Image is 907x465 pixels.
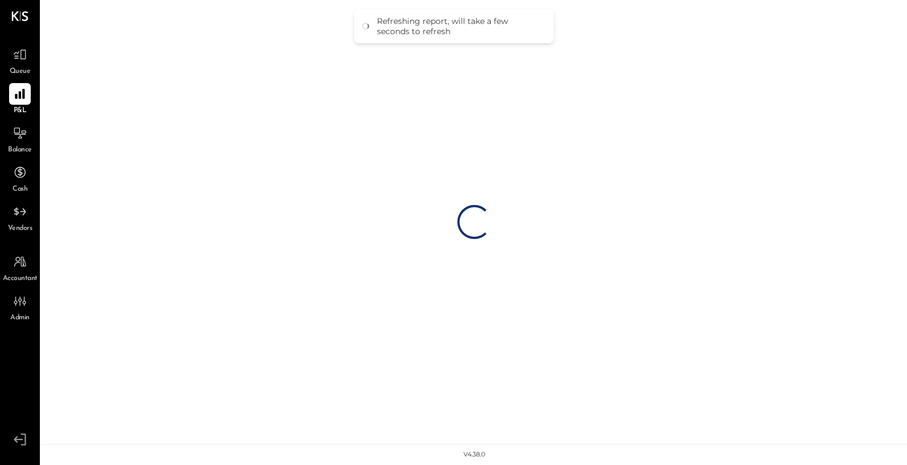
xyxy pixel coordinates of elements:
div: v 4.38.0 [463,450,485,459]
a: Vendors [1,201,39,234]
a: Balance [1,122,39,155]
span: Vendors [8,224,32,234]
span: Accountant [3,274,38,284]
div: Refreshing report, will take a few seconds to refresh [377,16,542,36]
a: P&L [1,83,39,116]
a: Queue [1,44,39,77]
a: Accountant [1,251,39,284]
span: P&L [14,106,27,116]
span: Queue [10,67,31,77]
a: Admin [1,290,39,323]
span: Balance [8,145,32,155]
span: Cash [13,184,27,195]
a: Cash [1,162,39,195]
span: Admin [10,313,30,323]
